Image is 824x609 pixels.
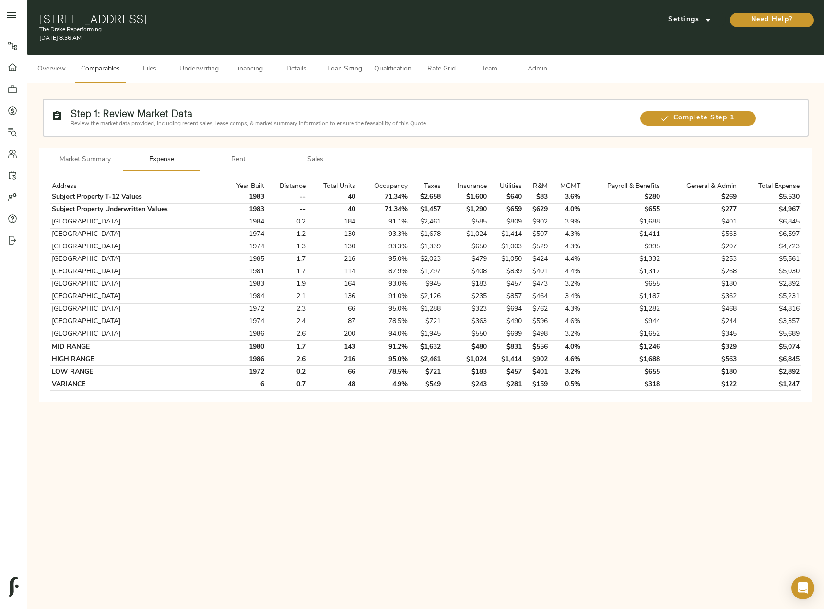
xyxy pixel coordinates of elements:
td: 1984 [222,216,266,228]
td: 1.7 [266,253,306,266]
td: 216 [306,253,356,266]
td: $1,003 [488,241,523,253]
td: $401 [523,366,549,378]
td: $1,282 [581,303,661,316]
td: $207 [661,241,738,253]
td: 1.7 [266,266,306,278]
td: 87.9% [356,266,409,278]
th: LOW RANGE [50,366,222,378]
td: 4.3% [549,303,581,316]
h1: [STREET_ADDRESS] [39,12,554,25]
th: Payroll & Benefits [581,183,661,191]
td: $1,652 [581,328,661,340]
th: Subject Property Underwritten Values [50,203,222,216]
td: $1,024 [442,228,488,241]
td: $945 [409,278,442,291]
td: $1,600 [442,191,488,203]
td: $323 [442,303,488,316]
td: 216 [306,353,356,366]
td: 184 [306,216,356,228]
td: $2,892 [738,366,801,378]
td: 2.4 [266,316,306,328]
td: 1972 [222,366,266,378]
span: Expense [129,154,194,166]
td: $281 [488,378,523,391]
th: Subject Property T-12 Values [50,191,222,203]
td: 1986 [222,328,266,340]
td: $2,892 [738,278,801,291]
td: 66 [306,303,356,316]
td: $995 [581,241,661,253]
button: Need Help? [730,13,814,27]
td: 1.7 [266,341,306,353]
td: $180 [661,278,738,291]
td: 95.0% [356,353,409,366]
td: $1,688 [581,216,661,228]
td: 94.0% [356,328,409,340]
td: $235 [442,291,488,303]
td: $253 [661,253,738,266]
td: $507 [523,228,549,241]
td: $1,317 [581,266,661,278]
td: 71.34% [356,191,409,203]
td: 91.1% [356,216,409,228]
th: MID RANGE [50,341,222,353]
th: MGMT [549,183,581,191]
th: VARIANCE [50,378,222,391]
td: $329 [661,341,738,353]
td: $902 [523,353,549,366]
td: 1.2 [266,228,306,241]
td: $550 [442,328,488,340]
td: $699 [488,328,523,340]
td: $468 [661,303,738,316]
th: Total Units [306,183,356,191]
td: $83 [523,191,549,203]
td: $363 [442,316,488,328]
th: Occupancy [356,183,409,191]
td: $473 [523,278,549,291]
td: 0.5% [549,378,581,391]
td: $2,461 [409,353,442,366]
td: 4.6% [549,353,581,366]
span: Loan Sizing [326,63,363,75]
th: [GEOGRAPHIC_DATA] [50,241,222,253]
td: $694 [488,303,523,316]
td: $3,357 [738,316,801,328]
td: 3.2% [549,328,581,340]
td: -- [266,203,306,216]
td: 200 [306,328,356,340]
td: $640 [488,191,523,203]
td: $809 [488,216,523,228]
td: $4,816 [738,303,801,316]
td: 1980 [222,341,266,353]
td: $1,688 [581,353,661,366]
button: Settings [654,12,726,27]
th: Insurance [442,183,488,191]
p: The Drake Reperforming [39,25,554,34]
td: 3.9% [549,216,581,228]
span: Financing [230,63,267,75]
td: 91.0% [356,291,409,303]
td: $5,231 [738,291,801,303]
td: $2,023 [409,253,442,266]
td: 95.0% [356,253,409,266]
td: 1984 [222,291,266,303]
td: $479 [442,253,488,266]
td: 114 [306,266,356,278]
td: $6,845 [738,353,801,366]
th: [GEOGRAPHIC_DATA] [50,266,222,278]
td: $457 [488,366,523,378]
td: $408 [442,266,488,278]
td: 2.3 [266,303,306,316]
td: 130 [306,228,356,241]
td: 4.6% [549,316,581,328]
td: $556 [523,341,549,353]
td: 0.2 [266,366,306,378]
p: [DATE] 8:36 AM [39,34,554,43]
td: $1,411 [581,228,661,241]
td: $902 [523,216,549,228]
td: $1,414 [488,353,523,366]
td: $1,457 [409,203,442,216]
td: $1,797 [409,266,442,278]
td: $5,030 [738,266,801,278]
